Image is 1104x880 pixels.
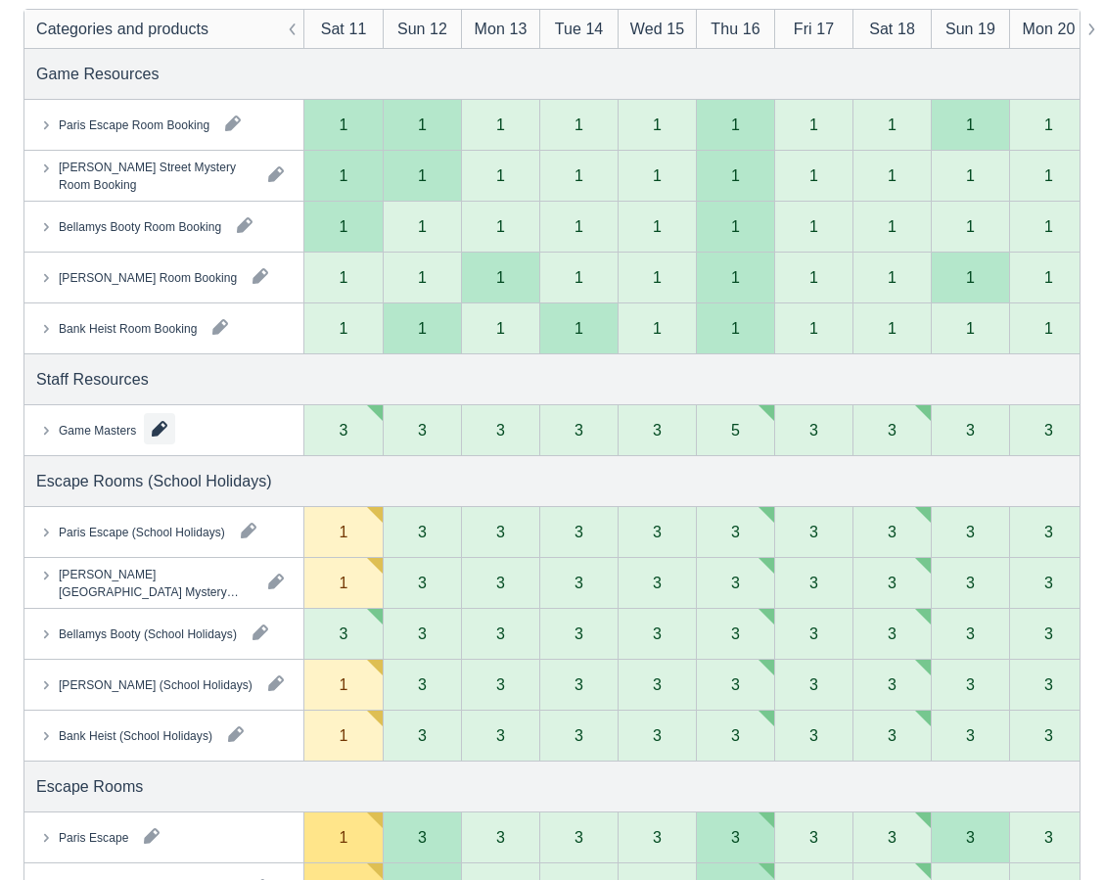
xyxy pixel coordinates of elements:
div: 3 [888,676,897,692]
div: 3 [1044,422,1053,438]
div: 1 [809,320,818,336]
div: 3 [418,676,427,692]
div: 3 [418,575,427,590]
div: Paris Escape [59,828,128,846]
div: 1 [575,218,583,234]
div: 1 [888,320,897,336]
div: 3 [809,422,818,438]
div: [PERSON_NAME] (School Holidays) [59,675,253,693]
div: 3 [653,676,662,692]
div: 3 [809,575,818,590]
div: Sat 11 [321,17,367,40]
div: 3 [966,676,975,692]
div: 1 [809,116,818,132]
div: Paris Escape (School Holidays) [59,523,225,540]
div: 3 [1044,575,1053,590]
div: 1 [340,218,348,234]
div: 1 [731,269,740,285]
div: Paris Escape Room Booking [59,116,209,133]
div: 1 [1044,269,1053,285]
div: 1 [653,218,662,234]
div: 3 [731,676,740,692]
div: 1 [809,218,818,234]
div: 3 [1044,625,1053,641]
div: Bank Heist (School Holidays) [59,726,212,744]
div: 1 [809,269,818,285]
div: 1 [340,269,348,285]
div: 3 [575,727,583,743]
div: Bellamys Booty (School Holidays) [59,625,237,642]
div: 3 [888,829,897,845]
div: 1 [653,269,662,285]
div: 1 [340,116,348,132]
div: 3 [653,575,662,590]
div: 3 [809,676,818,692]
div: 1 [888,269,897,285]
div: 1 [340,320,348,336]
div: 1 [809,167,818,183]
div: Sun 12 [397,17,447,40]
div: 5 [731,422,740,438]
div: Mon 20 [1023,17,1076,40]
div: Mon 13 [475,17,528,40]
div: 3 [1044,524,1053,539]
div: 3 [1044,829,1053,845]
div: 3 [575,625,583,641]
div: 3 [496,829,505,845]
div: 1 [340,575,348,590]
div: [PERSON_NAME] Street Mystery Room Booking [59,158,253,193]
div: 1 [653,320,662,336]
div: 3 [888,625,897,641]
div: 1 [731,218,740,234]
div: 3 [496,676,505,692]
div: Sun 19 [945,17,995,40]
div: 3 [809,727,818,743]
div: 3 [575,676,583,692]
div: 1 [496,269,505,285]
div: 1 [575,116,583,132]
div: 3 [496,575,505,590]
div: 3 [496,422,505,438]
div: 1 [575,167,583,183]
div: 3 [653,524,662,539]
div: 3 [418,727,427,743]
div: 1 [1044,218,1053,234]
div: 3 [418,829,427,845]
div: 3 [575,524,583,539]
div: 3 [575,575,583,590]
div: 3 [888,524,897,539]
div: 3 [966,524,975,539]
div: 1 [731,116,740,132]
div: 3 [809,524,818,539]
div: 1 [653,167,662,183]
div: 1 [340,829,348,845]
div: 3 [340,625,348,641]
div: 3 [653,829,662,845]
div: 1 [966,116,975,132]
div: 1 [888,116,897,132]
div: 3 [888,422,897,438]
div: 3 [575,422,583,438]
div: Wed 15 [630,17,684,40]
div: 3 [1044,727,1053,743]
div: Thu 16 [711,17,759,40]
div: 3 [731,524,740,539]
div: [PERSON_NAME][GEOGRAPHIC_DATA] Mystery (School Holidays) [59,565,253,600]
div: 1 [1044,116,1053,132]
div: 3 [731,625,740,641]
div: 3 [575,829,583,845]
div: Bank Heist Room Booking [59,319,197,337]
div: 3 [731,829,740,845]
div: 3 [496,524,505,539]
div: 3 [653,422,662,438]
div: 1 [340,676,348,692]
div: 1 [888,218,897,234]
div: Sat 18 [869,17,915,40]
div: 1 [888,167,897,183]
div: 1 [418,320,427,336]
div: 1 [418,116,427,132]
div: 3 [418,524,427,539]
div: 1 [575,269,583,285]
div: 1 [731,320,740,336]
div: 3 [966,575,975,590]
